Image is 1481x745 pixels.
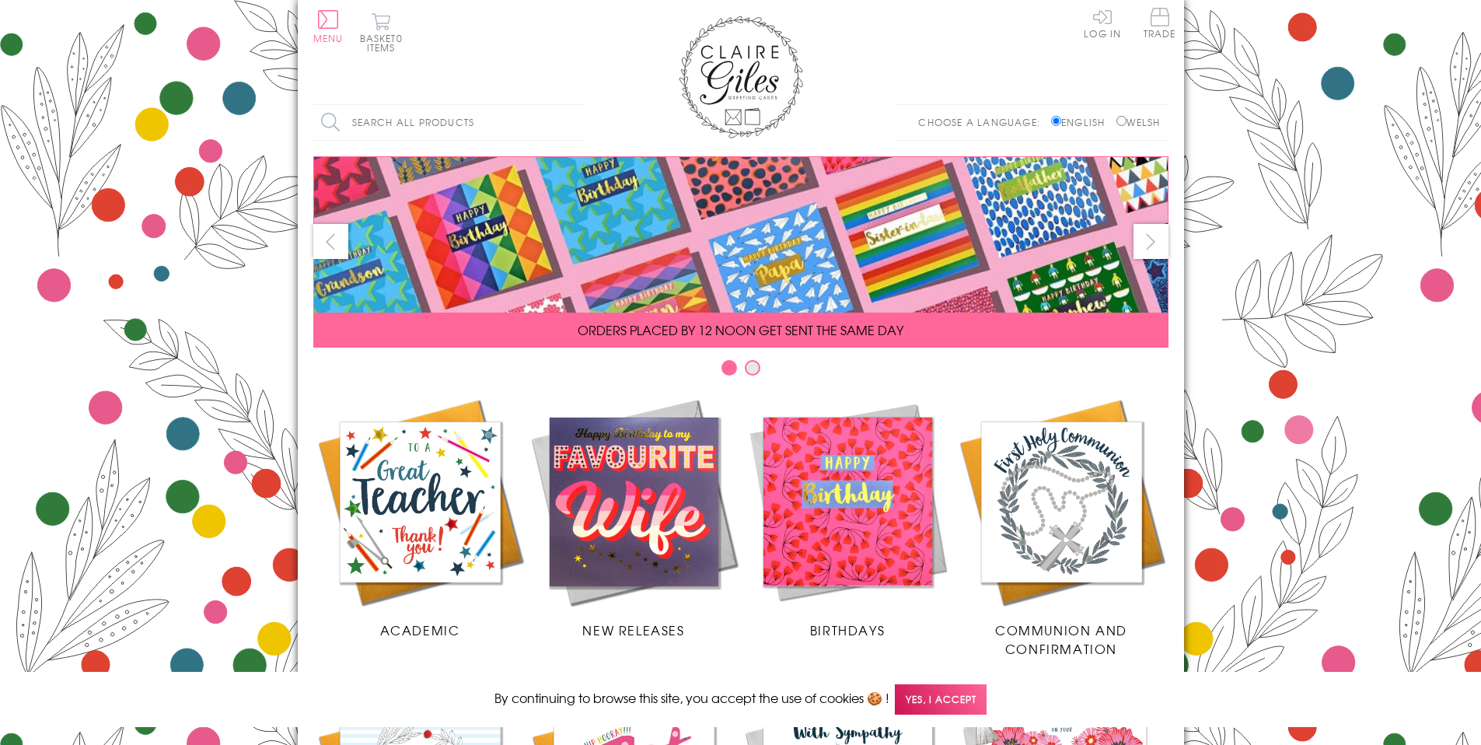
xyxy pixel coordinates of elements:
[995,621,1127,658] span: Communion and Confirmation
[1084,8,1121,38] a: Log In
[313,10,344,43] button: Menu
[360,12,403,52] button: Basket0 items
[679,16,803,138] img: Claire Giles Greetings Cards
[1051,116,1061,126] input: English
[582,621,684,639] span: New Releases
[741,395,955,639] a: Birthdays
[570,105,585,140] input: Search
[313,395,527,639] a: Academic
[313,224,348,259] button: prev
[721,360,737,376] button: Carousel Page 1 (Current Slide)
[578,320,903,339] span: ORDERS PLACED BY 12 NOON GET SENT THE SAME DAY
[1116,115,1161,129] label: Welsh
[918,115,1048,129] p: Choose a language:
[313,359,1168,383] div: Carousel Pagination
[1051,115,1112,129] label: English
[1144,8,1176,38] span: Trade
[380,621,460,639] span: Academic
[745,360,760,376] button: Carousel Page 2
[810,621,885,639] span: Birthdays
[1144,8,1176,41] a: Trade
[313,31,344,45] span: Menu
[1116,116,1126,126] input: Welsh
[1133,224,1168,259] button: next
[527,395,741,639] a: New Releases
[895,684,987,715] span: Yes, I accept
[955,395,1168,658] a: Communion and Confirmation
[313,105,585,140] input: Search all products
[367,31,403,54] span: 0 items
